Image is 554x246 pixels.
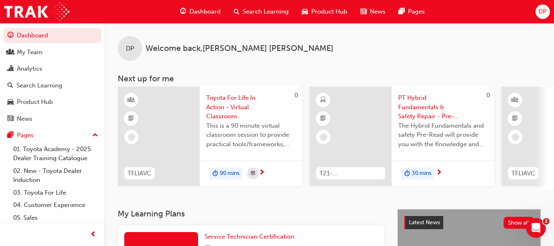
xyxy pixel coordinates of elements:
a: Search Learning [3,78,101,93]
span: up-icon [92,130,98,141]
span: The Hybrid Fundamentals and safety Pre-Read will provide you with the Knowledge and Understanding... [398,121,488,149]
span: This is a 90 minute virtual classroom session to provide practical tools/frameworks, behaviours a... [206,121,296,149]
span: Pages [408,7,425,16]
a: 01. Toyota Academy - 2025 Dealer Training Catalogue [10,143,101,165]
span: learningResourceType_ELEARNING-icon [320,95,326,106]
button: DP [536,5,550,19]
span: Service Technician Certification [205,233,294,240]
span: TFLIAVC [128,169,151,178]
a: My Team [3,45,101,60]
a: search-iconSearch Learning [227,3,295,20]
a: guage-iconDashboard [173,3,227,20]
a: 02. New - Toyota Dealer Induction [10,165,101,186]
span: next-icon [436,169,442,177]
span: news-icon [360,7,367,17]
span: 0 [486,92,490,99]
a: Latest NewsShow all [404,216,534,229]
button: Pages [3,128,101,143]
span: chart-icon [7,65,14,73]
a: Service Technician Certification [205,232,298,241]
span: 30 mins [412,169,431,178]
a: Dashboard [3,28,101,43]
span: pages-icon [7,132,14,139]
span: 90 mins [220,169,239,178]
span: search-icon [7,82,13,90]
span: learningRecordVerb_NONE-icon [320,133,327,141]
span: prev-icon [90,230,96,240]
span: booktick-icon [512,113,518,124]
a: Analytics [3,61,101,76]
span: Dashboard [189,7,221,16]
span: duration-icon [404,168,410,179]
a: News [3,111,101,126]
div: Search Learning [16,81,62,90]
button: Show all [504,217,534,229]
span: car-icon [7,99,14,106]
span: Product Hub [311,7,347,16]
span: search-icon [234,7,239,17]
span: 1 [543,218,549,225]
h3: Next up for me [105,74,554,83]
span: learningResourceType_INSTRUCTOR_LED-icon [512,95,518,106]
span: PT Hybrid Fundamentals & Safety Repair - Pre-Read [398,93,488,121]
span: guage-icon [7,32,14,39]
span: T21-PTHV_HYBRID_PRE_READ [319,169,382,178]
span: learningRecordVerb_NONE-icon [128,133,135,141]
span: 0 [294,92,298,99]
div: Pages [17,131,34,140]
a: Product Hub [3,94,101,110]
span: DP [126,44,134,53]
span: learningRecordVerb_NONE-icon [512,133,519,141]
a: 0T21-PTHV_HYBRID_PRE_READPT Hybrid Fundamentals & Safety Repair - Pre-ReadThe Hybrid Fundamentals... [310,87,494,186]
iframe: Intercom live chat [526,218,546,238]
span: DP [538,7,547,16]
div: Product Hub [17,97,53,107]
a: news-iconNews [354,3,392,20]
a: 05. Sales [10,212,101,224]
span: car-icon [302,7,308,17]
a: 03. Toyota For Life [10,186,101,199]
div: My Team [17,48,43,57]
span: pages-icon [399,7,405,17]
h3: My Learning Plans [118,209,384,218]
span: booktick-icon [128,113,134,124]
span: news-icon [7,115,14,123]
span: duration-icon [212,168,218,179]
span: Welcome back , [PERSON_NAME] [PERSON_NAME] [146,44,333,53]
span: TFLIAVC [511,169,535,178]
a: 0TFLIAVCToyota For Life In Action - Virtual ClassroomThis is a 90 minute virtual classroom sessio... [118,87,302,186]
div: News [17,114,32,124]
span: learningResourceType_INSTRUCTOR_LED-icon [128,95,134,106]
span: next-icon [259,169,265,177]
span: Search Learning [243,7,289,16]
span: Latest News [409,219,440,226]
div: Analytics [17,64,42,74]
a: pages-iconPages [392,3,431,20]
button: DashboardMy TeamAnalyticsSearch LearningProduct HubNews [3,26,101,128]
span: Toyota For Life In Action - Virtual Classroom [206,93,296,121]
a: 04. Customer Experience [10,199,101,212]
span: News [370,7,385,16]
img: Trak [4,2,69,21]
span: people-icon [7,49,14,56]
a: car-iconProduct Hub [295,3,354,20]
span: booktick-icon [320,113,326,124]
span: guage-icon [180,7,186,17]
span: calendar-icon [251,168,255,179]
